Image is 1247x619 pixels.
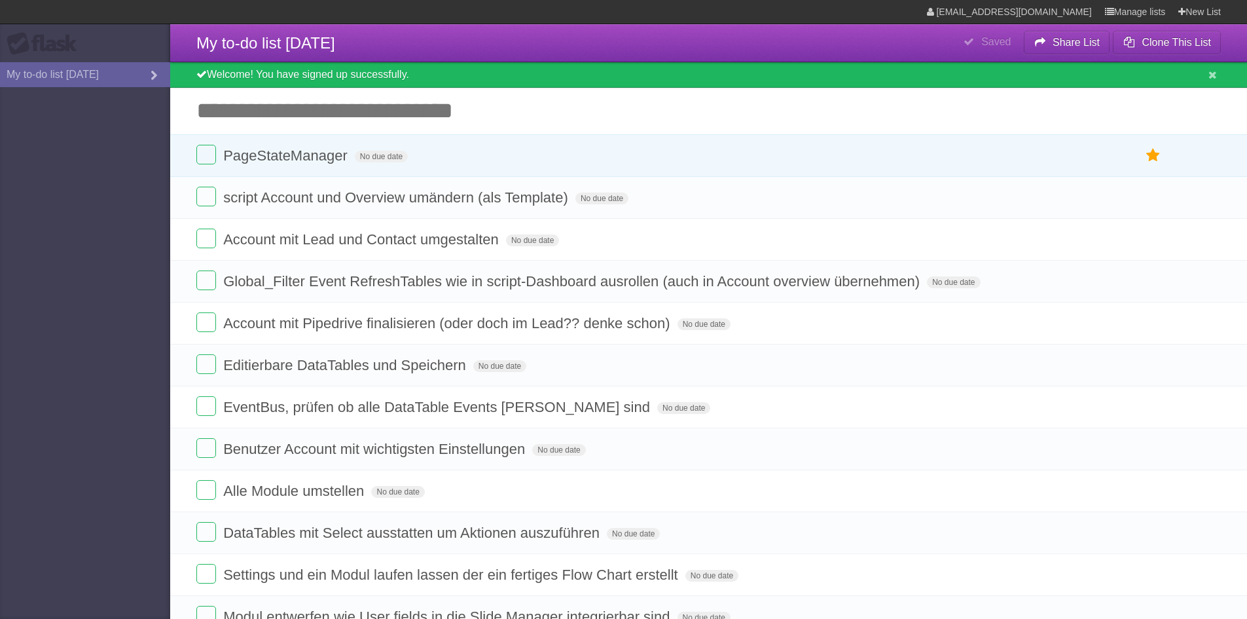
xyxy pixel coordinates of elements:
[1142,37,1211,48] b: Clone This List
[981,36,1011,47] b: Saved
[1053,37,1100,48] b: Share List
[196,438,216,458] label: Done
[223,567,681,583] span: Settings und ein Modul laufen lassen der ein fertiges Flow Chart erstellt
[575,193,628,204] span: No due date
[1024,31,1110,54] button: Share List
[196,564,216,584] label: Done
[196,312,216,332] label: Done
[506,234,559,246] span: No due date
[223,315,673,331] span: Account mit Pipedrive finalisieren (oder doch im Lead?? denke schon)
[223,231,502,248] span: Account mit Lead und Contact umgestalten
[1113,31,1221,54] button: Clone This List
[223,273,923,290] span: Global_Filter Event RefreshTables wie in script-Dashboard ausrollen (auch in Account overview übe...
[196,271,216,290] label: Done
[223,147,351,164] span: PageStateManager
[196,187,216,206] label: Done
[685,570,738,582] span: No due date
[7,32,85,56] div: Flask
[657,402,710,414] span: No due date
[223,483,367,499] span: Alle Module umstellen
[1141,145,1166,166] label: Star task
[223,441,528,457] span: Benutzer Account mit wichtigsten Einstellungen
[196,354,216,374] label: Done
[927,276,980,288] span: No due date
[355,151,408,162] span: No due date
[196,34,335,52] span: My to-do list [DATE]
[607,528,660,540] span: No due date
[223,357,469,373] span: Editierbare DataTables und Speichern
[223,525,603,541] span: DataTables mit Select ausstatten um Aktionen auszuführen
[196,480,216,500] label: Done
[170,62,1247,88] div: Welcome! You have signed up successfully.
[196,145,216,164] label: Done
[678,318,731,330] span: No due date
[196,396,216,416] label: Done
[473,360,526,372] span: No due date
[532,444,585,456] span: No due date
[223,189,571,206] span: script Account und Overview umändern (als Template)
[371,486,424,498] span: No due date
[223,399,653,415] span: EventBus, prüfen ob alle DataTable Events [PERSON_NAME] sind
[196,522,216,542] label: Done
[196,229,216,248] label: Done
